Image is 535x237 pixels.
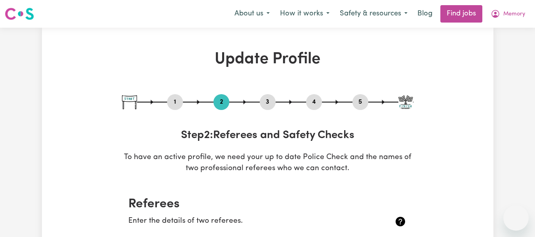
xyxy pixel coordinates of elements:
[229,6,275,22] button: About us
[306,97,322,107] button: Go to step 4
[503,205,529,231] iframe: Button to launch messaging window
[440,5,482,23] a: Find jobs
[352,97,368,107] button: Go to step 5
[5,7,34,21] img: Careseekers logo
[413,5,437,23] a: Blog
[260,97,276,107] button: Go to step 3
[503,10,525,19] span: Memory
[335,6,413,22] button: Safety & resources
[213,97,229,107] button: Go to step 2
[122,50,413,69] h1: Update Profile
[128,197,407,212] h2: Referees
[122,152,413,175] p: To have an active profile, we need your up to date Police Check and the names of two professional...
[128,216,361,227] p: Enter the details of two referees.
[5,5,34,23] a: Careseekers logo
[485,6,530,22] button: My Account
[167,97,183,107] button: Go to step 1
[275,6,335,22] button: How it works
[122,129,413,142] h3: Step 2 : Referees and Safety Checks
